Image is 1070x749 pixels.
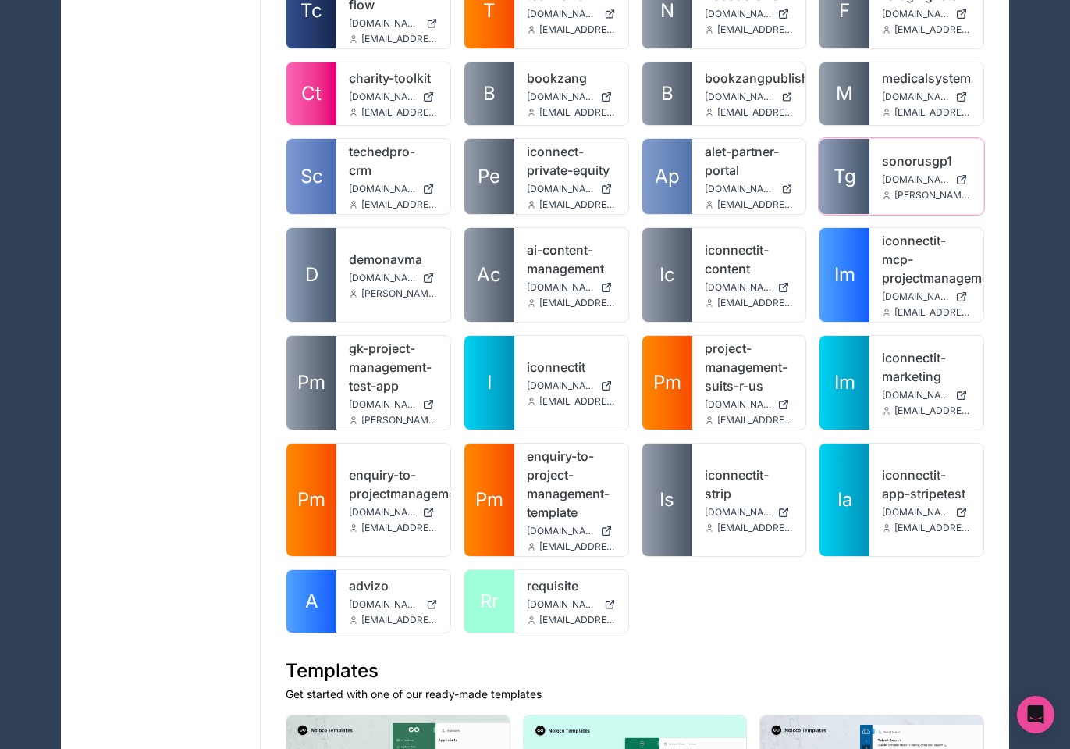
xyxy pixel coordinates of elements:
span: [EMAIL_ADDRESS][DOMAIN_NAME] [539,395,616,408]
a: [DOMAIN_NAME] [527,380,616,392]
span: Pm [475,487,503,512]
span: [DOMAIN_NAME] [705,506,772,519]
a: requisite [527,576,616,595]
span: [EMAIL_ADDRESS][DOMAIN_NAME] [894,23,971,36]
a: [DOMAIN_NAME] [705,183,794,195]
span: [DOMAIN_NAME] [882,389,949,401]
span: [EMAIL_ADDRESS][DOMAIN_NAME] [539,23,616,36]
a: Pm [464,444,514,556]
a: iconnectit-content [705,241,794,278]
span: [DOMAIN_NAME] [882,291,949,303]
a: bookzang [527,69,616,87]
a: ai-content-management [527,241,616,278]
a: [DOMAIN_NAME] [349,398,438,411]
a: advizo [349,576,438,595]
span: [EMAIL_ADDRESS][DOMAIN_NAME] [717,23,794,36]
a: [DOMAIN_NAME] [705,398,794,411]
a: Ia [819,444,869,556]
a: [DOMAIN_NAME] [705,506,794,519]
a: [DOMAIN_NAME] [882,291,971,303]
span: [PERSON_NAME][EMAIL_ADDRESS][PERSON_NAME][DOMAIN_NAME] [361,287,438,300]
span: [DOMAIN_NAME] [882,173,949,186]
span: D [305,262,318,287]
p: Get started with one of our ready-made templates [286,687,984,702]
a: demonavma [349,250,438,269]
span: [EMAIL_ADDRESS][DOMAIN_NAME] [539,297,616,309]
span: [EMAIL_ADDRESS][DOMAIN_NAME] [717,297,794,309]
span: Ic [659,262,675,287]
span: Pm [653,370,681,395]
a: [DOMAIN_NAME] [705,8,794,20]
span: [EMAIL_ADDRESS][DOMAIN_NAME] [539,198,616,211]
span: [DOMAIN_NAME] [705,183,776,195]
span: Pm [297,487,325,512]
a: Ic [642,228,692,322]
span: [DOMAIN_NAME] [527,8,598,20]
a: B [642,62,692,125]
a: enquiry-to-project-management-template [527,447,616,522]
span: Pe [478,164,500,189]
a: [DOMAIN_NAME] [882,91,971,103]
span: [DOMAIN_NAME] [527,91,594,103]
span: [EMAIL_ADDRESS][DOMAIN_NAME] [361,522,438,534]
a: [DOMAIN_NAME] [349,272,438,284]
a: B [464,62,514,125]
a: sonorusgp1 [882,152,971,170]
a: [DOMAIN_NAME] [705,281,794,294]
span: B [661,81,674,106]
span: [DOMAIN_NAME] [349,598,420,611]
a: [DOMAIN_NAME] [349,17,438,30]
a: iconnectit [527,358,616,376]
a: Tg [819,139,869,214]
a: [DOMAIN_NAME] [882,389,971,401]
a: Sc [286,139,336,214]
a: Im [819,228,869,322]
a: D [286,228,336,322]
span: [DOMAIN_NAME] [527,525,594,537]
a: techedpro-crm [349,142,438,180]
span: Ac [477,262,501,287]
a: bookzangpublishing [705,69,794,87]
span: [DOMAIN_NAME] [705,398,772,411]
span: [DOMAIN_NAME] [349,272,416,284]
a: [DOMAIN_NAME] [527,91,616,103]
div: Open Intercom Messenger [1017,696,1054,733]
span: [DOMAIN_NAME] [349,183,416,195]
span: [EMAIL_ADDRESS][DOMAIN_NAME] [361,33,438,45]
span: Im [834,262,855,287]
a: [DOMAIN_NAME] [349,91,438,103]
span: Is [659,487,674,512]
span: Im [834,370,855,395]
a: [DOMAIN_NAME] [349,183,438,195]
span: [PERSON_NAME][EMAIL_ADDRESS][DOMAIN_NAME] [361,414,438,426]
a: Im [819,336,869,430]
span: A [305,589,318,614]
span: [DOMAIN_NAME] [882,506,949,519]
span: [EMAIL_ADDRESS][DOMAIN_NAME] [894,405,971,417]
a: medicalsystem [882,69,971,87]
span: [DOMAIN_NAME] [349,91,416,103]
a: Pe [464,139,514,214]
span: Sc [300,164,323,189]
a: Rr [464,570,514,633]
a: [DOMAIN_NAME] [527,525,616,537]
a: [DOMAIN_NAME] [527,8,616,20]
a: I [464,336,514,430]
span: B [483,81,496,106]
span: I [487,370,492,395]
a: project-management-suits-r-us [705,339,794,395]
span: [PERSON_NAME][EMAIL_ADDRESS][DOMAIN_NAME] [894,189,971,202]
a: enquiry-to-projectmanagement [349,465,438,503]
span: [DOMAIN_NAME] [705,281,772,294]
span: [DOMAIN_NAME] [882,8,949,20]
a: [DOMAIN_NAME] [349,598,438,611]
span: [EMAIL_ADDRESS][DOMAIN_NAME] [894,106,971,119]
a: iconnectit-mcp-projectmanagement [882,231,971,287]
h1: Templates [286,658,984,683]
span: [EMAIL_ADDRESS][DOMAIN_NAME] [717,522,794,534]
span: [EMAIL_ADDRESS][DOMAIN_NAME] [361,614,438,626]
a: charity-toolkit [349,69,438,87]
span: [EMAIL_ADDRESS][DOMAIN_NAME] [539,540,616,553]
a: alet-partner-portal [705,142,794,180]
span: [DOMAIN_NAME] [882,91,949,103]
